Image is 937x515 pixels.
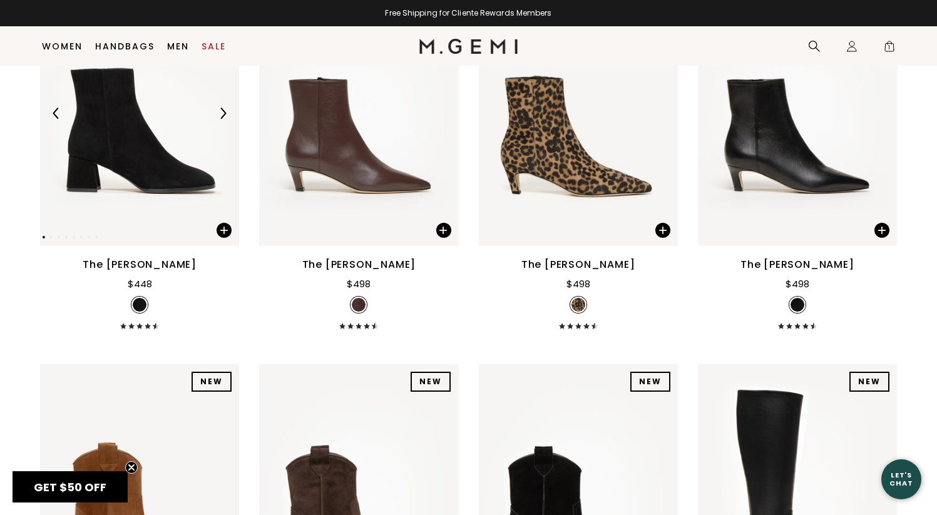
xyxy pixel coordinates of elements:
[849,372,889,392] div: NEW
[419,39,518,54] img: M.Gemi
[217,108,228,119] img: Next Arrow
[566,277,590,292] div: $498
[167,41,189,51] a: Men
[192,372,232,392] div: NEW
[42,41,83,51] a: Women
[125,461,138,474] button: Close teaser
[883,43,896,55] span: 1
[352,298,366,312] img: v_7257538920507_SWATCH_50x.jpg
[881,471,921,487] div: Let's Chat
[521,257,635,272] div: The [PERSON_NAME]
[786,277,809,292] div: $498
[34,479,106,495] span: GET $50 OFF
[740,257,854,272] div: The [PERSON_NAME]
[347,277,371,292] div: $498
[13,471,128,502] div: GET $50 OFFClose teaser
[302,257,416,272] div: The [PERSON_NAME]
[630,372,670,392] div: NEW
[791,298,804,312] img: v_7257538887739_SWATCH_50x.jpg
[411,372,451,392] div: NEW
[83,257,197,272] div: The [PERSON_NAME]
[202,41,226,51] a: Sale
[571,298,585,312] img: v_7389678796859_SWATCH_50x.jpg
[128,277,152,292] div: $448
[51,108,62,119] img: Previous Arrow
[133,298,146,312] img: v_12078_SWATCH_50x.jpg
[95,41,155,51] a: Handbags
